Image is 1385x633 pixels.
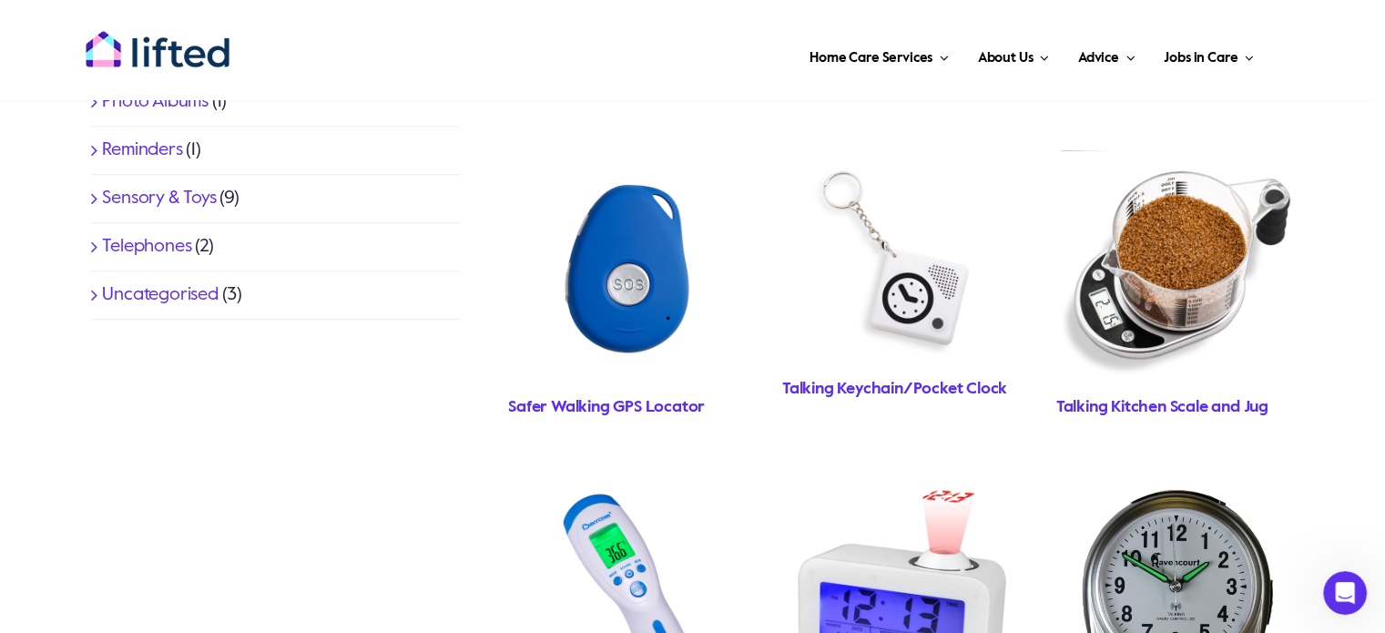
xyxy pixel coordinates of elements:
[973,27,1054,82] a: About Us
[1056,476,1294,495] a: RAV76SLV_1_1000x1000
[85,30,230,48] a: lifted-logo
[102,286,218,304] a: Uncategorised
[810,44,932,73] span: Home Care Services
[804,27,954,82] a: Home Care Services
[195,238,213,256] span: (2)
[1323,571,1367,615] iframe: Intercom live chat
[186,141,200,159] span: (1)
[1056,399,1268,415] a: Talking Kitchen Scale and Jug
[102,93,209,111] a: Photo Albums
[1073,27,1140,82] a: Advice
[222,286,242,304] span: (3)
[102,238,191,256] a: Telephones
[508,399,705,415] a: Safer Walking GPS Locator
[212,93,227,111] span: (1)
[782,150,1020,168] a: BootsTDC001front_1152x1056
[1164,44,1237,73] span: Jobs in Care
[1078,44,1119,73] span: Advice
[219,189,239,208] span: (9)
[1056,150,1294,168] a: TDS0012Storyandsons_1152x1152-2
[782,476,1020,495] a: ProjectionalarmclockStoryandsons_1152x1152 (1)
[102,189,216,208] a: Sensory & Toys
[508,150,746,168] a: RAVT01Storyandsons_1152x1152
[978,44,1034,73] span: About Us
[782,381,1007,397] a: Talking Keychain/Pocket Clock
[1158,27,1259,82] a: Jobs in Care
[102,141,182,159] a: Reminders
[289,27,1259,82] nav: Main Menu
[508,476,746,495] a: Thermometer2Storyandsons_1152x1152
